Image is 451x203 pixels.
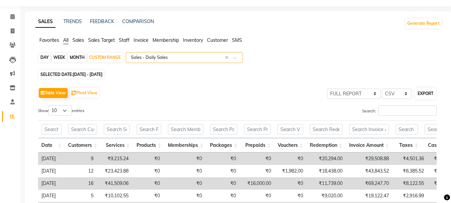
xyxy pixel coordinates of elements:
[207,37,228,43] span: Customer
[415,88,436,99] button: EXPORT
[205,153,239,165] td: ₹0
[205,165,239,177] td: ₹0
[48,105,72,116] select: Showentries
[421,138,448,153] th: Cash: activate to sort column ascending
[346,177,392,190] td: ₹69,247.70
[87,53,123,62] div: CUSTOM RANGE
[61,177,97,190] td: 16
[392,153,427,165] td: ₹4,501.36
[274,165,306,177] td: ₹1,982.00
[132,165,163,177] td: ₹0
[133,138,165,153] th: Products: activate to sort column ascending
[306,190,346,202] td: ₹9,020.00
[97,165,132,177] td: ₹23,423.88
[38,165,61,177] td: [DATE]
[346,153,392,165] td: ₹29,508.88
[71,91,76,96] img: pivot.png
[239,165,274,177] td: ₹0
[38,105,84,116] label: Show entries
[392,190,427,202] td: ₹2,916.99
[346,138,392,153] th: Invoice Amount: activate to sort column ascending
[104,124,130,134] input: Search Services
[205,190,239,202] td: ₹0
[239,190,274,202] td: ₹0
[165,138,207,153] th: Memberships: activate to sort column ascending
[274,138,306,153] th: Vouchers: activate to sort column ascending
[65,138,100,153] th: Customers: activate to sort column ascending
[241,138,274,153] th: Prepaids: activate to sort column ascending
[225,54,231,61] span: Clear all
[207,138,241,153] th: Packages: activate to sort column ascending
[39,53,50,62] div: DAY
[406,19,441,28] button: Generate Report
[63,37,68,43] span: All
[90,18,114,24] a: FEEDBACK
[239,177,274,190] td: ₹16,000.00
[38,138,65,153] th: Date: activate to sort column ascending
[306,138,346,153] th: Redemption: activate to sort column ascending
[392,138,421,153] th: Taxes: activate to sort column ascending
[132,177,163,190] td: ₹0
[425,124,444,134] input: Search Cash
[97,190,132,202] td: ₹10,102.55
[163,165,205,177] td: ₹0
[68,53,86,62] div: MONTH
[163,190,205,202] td: ₹0
[119,37,130,43] span: Staff
[378,105,437,116] input: Search:
[100,138,133,153] th: Services: activate to sort column ascending
[362,105,437,116] label: Search:
[346,165,392,177] td: ₹43,843.52
[392,165,427,177] td: ₹6,385.52
[274,190,306,202] td: ₹0
[61,190,97,202] td: 5
[306,153,346,165] td: ₹20,294.00
[274,153,306,165] td: ₹0
[396,124,418,134] input: Search Taxes
[35,16,55,28] a: SALES
[39,70,104,79] span: SELECTED DATE:
[205,177,239,190] td: ₹0
[132,190,163,202] td: ₹0
[153,37,179,43] span: Membership
[183,37,203,43] span: Inventory
[137,124,161,134] input: Search Products
[134,37,149,43] span: Invoice
[73,72,102,77] span: [DATE] - [DATE]
[39,88,68,98] button: Table View
[244,124,271,134] input: Search Prepaids
[97,177,132,190] td: ₹41,509.06
[38,153,61,165] td: [DATE]
[61,153,97,165] td: 9
[349,124,389,134] input: Search Invoice Amount
[277,124,303,134] input: Search Vouchers
[310,124,343,134] input: Search Redemption
[72,37,84,43] span: Sales
[306,165,346,177] td: ₹18,438.00
[163,153,205,165] td: ₹0
[132,153,163,165] td: ₹0
[122,18,154,24] a: COMPARISON
[392,177,427,190] td: ₹8,122.55
[52,53,67,62] div: WEEK
[41,124,61,134] input: Search Date
[61,165,97,177] td: 12
[38,190,61,202] td: [DATE]
[210,124,237,134] input: Search Packages
[232,37,242,43] span: SMS
[63,18,82,24] a: TRENDS
[163,177,205,190] td: ₹0
[168,124,203,134] input: Search Memberships
[39,37,59,43] span: Favorites
[88,37,115,43] span: Sales Target
[70,88,99,98] button: Pivot View
[306,177,346,190] td: ₹11,739.00
[346,190,392,202] td: ₹19,122.47
[239,153,274,165] td: ₹0
[68,124,97,134] input: Search Customers
[38,177,61,190] td: [DATE]
[274,177,306,190] td: ₹0
[97,153,132,165] td: ₹9,215.24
